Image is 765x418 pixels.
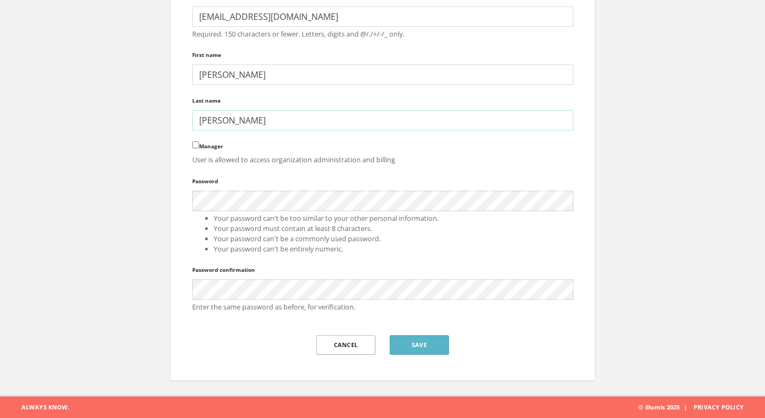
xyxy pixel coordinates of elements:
li: Your password can't be entirely numeric. [214,244,573,254]
li: Your password must contain at least 8 characters. [214,224,573,234]
a: Privacy Policy [694,403,744,411]
label: Password [192,174,218,189]
label: Last name [192,93,221,108]
small: Enter the same password as before, for verification. [192,302,573,312]
input: Manager [192,141,199,148]
span: Always Know. [8,397,69,418]
li: Your password can't be too similar to your other personal information. [214,213,573,224]
button: Save [390,335,449,355]
small: User is allowed to access organization administration and billing [192,155,573,165]
a: Cancel [316,335,375,355]
li: Your password can't be a commonly used password. [214,234,573,244]
label: Password confirmation [192,263,255,277]
label: First name [192,48,221,62]
label: Manager [192,139,223,150]
span: © illumis 2025 [638,397,757,418]
span: | [680,403,691,411]
small: Required. 150 characters or fewer. Letters, digits and @/./+/-/_ only. [192,29,573,39]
